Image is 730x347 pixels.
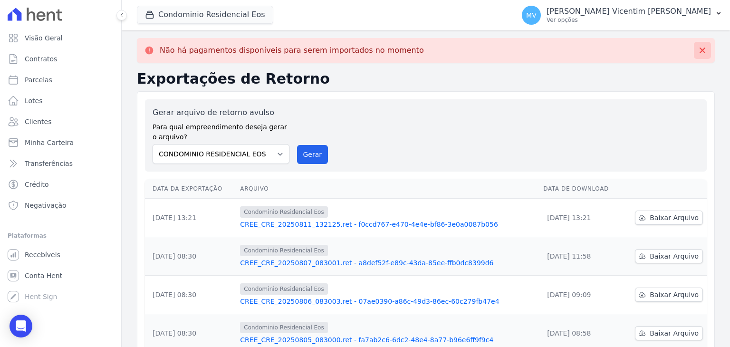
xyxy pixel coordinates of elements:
span: Recebíveis [25,250,60,260]
th: Arquivo [236,179,539,199]
a: Transferências [4,154,117,173]
a: CREE_CRE_20250811_132125.ret - f0ccd767-e470-4e4e-bf86-3e0a0087b056 [240,220,536,229]
span: Contratos [25,54,57,64]
a: Lotes [4,91,117,110]
span: Transferências [25,159,73,168]
span: Baixar Arquivo [650,251,699,261]
p: [PERSON_NAME] Vicentim [PERSON_NAME] [547,7,711,16]
td: [DATE] 13:21 [539,199,622,237]
a: CREE_CRE_20250807_083001.ret - a8def52f-e89c-43da-85ee-ffb0dc8399d6 [240,258,536,268]
button: Condominio Residencial Eos [137,6,273,24]
th: Data da Exportação [145,179,236,199]
span: Condominio Residencial Eos [240,322,327,333]
a: Parcelas [4,70,117,89]
td: [DATE] 08:30 [145,276,236,314]
a: Minha Carteira [4,133,117,152]
td: [DATE] 13:21 [145,199,236,237]
span: Condominio Residencial Eos [240,283,327,295]
span: Baixar Arquivo [650,328,699,338]
a: Baixar Arquivo [635,288,703,302]
span: MV [526,12,537,19]
a: CREE_CRE_20250806_083003.ret - 07ae0390-a86c-49d3-86ec-60c279fb47e4 [240,297,536,306]
p: Não há pagamentos disponíveis para serem importados no momento [160,46,424,55]
td: [DATE] 09:09 [539,276,622,314]
button: MV [PERSON_NAME] Vicentim [PERSON_NAME] Ver opções [514,2,730,29]
a: Conta Hent [4,266,117,285]
a: Contratos [4,49,117,68]
a: Baixar Arquivo [635,326,703,340]
span: Baixar Arquivo [650,290,699,299]
button: Gerar [297,145,328,164]
span: Visão Geral [25,33,63,43]
a: CREE_CRE_20250805_083000.ret - fa7ab2c6-6dc2-48e4-8a77-b96e6ff9f9c4 [240,335,536,345]
a: Baixar Arquivo [635,211,703,225]
a: Clientes [4,112,117,131]
div: Open Intercom Messenger [10,315,32,337]
p: Ver opções [547,16,711,24]
td: [DATE] 11:58 [539,237,622,276]
span: Negativação [25,201,67,210]
span: Condominio Residencial Eos [240,245,327,256]
a: Recebíveis [4,245,117,264]
a: Crédito [4,175,117,194]
label: Gerar arquivo de retorno avulso [153,107,289,118]
span: Crédito [25,180,49,189]
span: Parcelas [25,75,52,85]
h2: Exportações de Retorno [137,70,715,87]
span: Condominio Residencial Eos [240,206,327,218]
span: Lotes [25,96,43,106]
div: Plataformas [8,230,114,241]
label: Para qual empreendimento deseja gerar o arquivo? [153,118,289,142]
td: [DATE] 08:30 [145,237,236,276]
a: Visão Geral [4,29,117,48]
span: Baixar Arquivo [650,213,699,222]
span: Minha Carteira [25,138,74,147]
span: Conta Hent [25,271,62,280]
a: Baixar Arquivo [635,249,703,263]
a: Negativação [4,196,117,215]
span: Clientes [25,117,51,126]
th: Data de Download [539,179,622,199]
